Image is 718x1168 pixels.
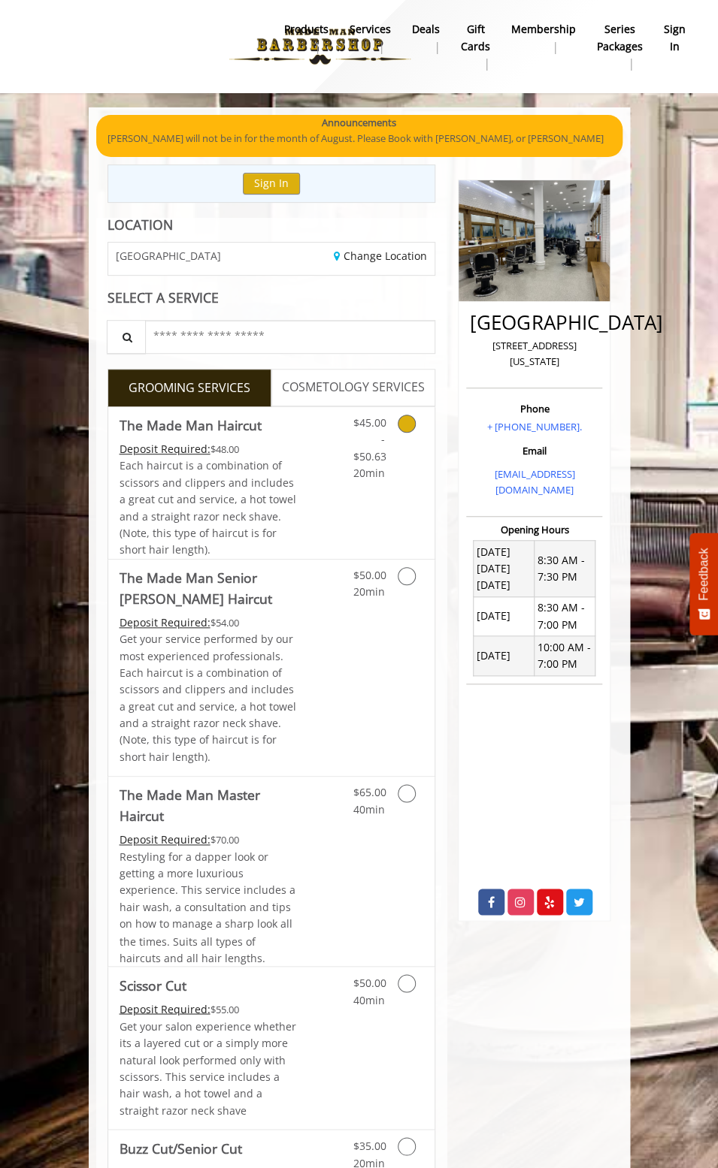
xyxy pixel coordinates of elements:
[535,597,595,636] td: 8:30 AM - 7:00 PM
[120,615,211,629] span: This service needs some Advance to be paid before we block your appointment
[353,802,385,816] span: 40min
[474,597,535,636] td: [DATE]
[535,636,595,675] td: 10:00 AM - 7:00 PM
[401,19,450,58] a: DealsDeals
[535,541,595,597] td: 8:30 AM - 7:30 PM
[120,1001,211,1016] span: This service needs some Advance to be paid before we block your appointment
[664,21,686,55] b: sign in
[120,441,299,457] div: $48.00
[501,19,586,58] a: MembershipMembership
[120,442,211,456] span: This service needs some Advance to be paid before we block your appointment
[466,524,602,535] h3: Opening Hours
[494,467,574,496] a: [EMAIL_ADDRESS][DOMAIN_NAME]
[689,533,718,635] button: Feedback - Show survey
[120,1137,242,1158] b: Buzz Cut/Senior Cut
[339,19,401,58] a: ServicesServices
[470,445,598,456] h3: Email
[120,850,295,964] span: Restyling for a dapper look or getting a more luxurious experience. This service includes a hair ...
[120,1000,299,1017] div: $55.00
[450,19,501,74] a: Gift cardsgift cards
[120,784,299,826] b: The Made Man Master Haircut
[108,131,611,146] p: [PERSON_NAME] will not be in for the month of August. Please Book with [PERSON_NAME], or [PERSON_...
[116,250,221,261] span: [GEOGRAPHIC_DATA]
[353,415,386,463] span: $45.00 - $50.63
[597,21,643,55] b: Series packages
[243,173,300,195] button: Sign In
[217,5,423,88] img: Made Man Barbershop logo
[120,567,299,609] b: The Made Man Senior [PERSON_NAME] Haircut
[120,614,299,631] div: $54.00
[334,249,427,263] a: Change Location
[120,974,186,995] b: Scissor Cut
[120,631,299,765] p: Get your service performed by our most experienced professionals. Each haircut is a combination o...
[353,584,385,599] span: 20min
[120,831,299,848] div: $70.00
[353,785,386,799] span: $65.00
[487,420,582,433] a: + [PHONE_NUMBER].
[120,832,211,847] span: This service needs some Advance to be paid before we block your appointment
[353,1138,386,1152] span: $35.00
[653,19,696,58] a: sign insign in
[474,636,535,675] td: [DATE]
[282,378,425,397] span: COSMETOLOGY SERVICES
[120,415,262,436] b: The Made Man Haircut
[470,338,598,370] p: [STREET_ADDRESS][US_STATE]
[108,216,173,234] b: LOCATION
[353,975,386,989] span: $50.00
[322,115,396,131] b: Announcements
[107,320,146,354] button: Service Search
[353,466,385,480] span: 20min
[353,568,386,582] span: $50.00
[474,541,535,597] td: [DATE] [DATE] [DATE]
[470,403,598,414] h3: Phone
[129,379,250,398] span: GROOMING SERVICES
[274,19,339,58] a: Productsproducts
[120,1018,299,1118] p: Get your salon experience whether its a layered cut or a simply more natural look performed only ...
[284,21,329,38] b: products
[353,992,385,1007] span: 40min
[350,21,391,38] b: Services
[470,312,598,333] h2: [GEOGRAPHIC_DATA]
[511,21,576,38] b: Membership
[461,21,490,55] b: gift cards
[586,19,653,74] a: Series packagesSeries packages
[697,548,710,600] span: Feedback
[108,291,436,305] div: SELECT A SERVICE
[120,458,296,557] span: Each haircut is a combination of scissors and clippers and includes a great cut and service, a ho...
[412,21,440,38] b: Deals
